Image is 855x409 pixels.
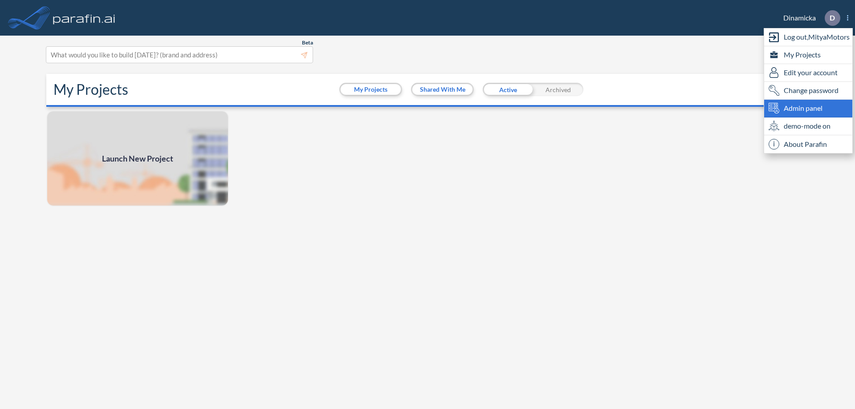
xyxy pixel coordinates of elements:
a: Launch New Project [46,110,229,207]
span: demo-mode on [784,121,831,131]
img: logo [51,9,117,27]
div: My Projects [764,46,852,64]
h2: My Projects [53,81,128,98]
div: demo-mode on [764,117,852,135]
div: Admin panel [764,100,852,117]
p: D [830,14,835,22]
div: Archived [533,83,583,96]
button: Shared With Me [412,84,472,95]
span: Launch New Project [102,153,173,165]
span: Admin panel [784,103,822,113]
span: Beta [302,39,313,46]
span: Change password [784,85,839,96]
div: Active [483,83,533,96]
div: Change password [764,82,852,100]
div: Dinamicka [770,10,848,26]
span: Edit your account [784,67,838,78]
img: add [46,110,229,207]
span: About Parafin [784,139,827,150]
button: My Projects [341,84,401,95]
span: i [769,139,779,150]
div: About Parafin [764,135,852,153]
span: Log out, MityaMotors [784,32,850,42]
div: Log out [764,28,852,46]
span: My Projects [784,49,821,60]
div: Edit user [764,64,852,82]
